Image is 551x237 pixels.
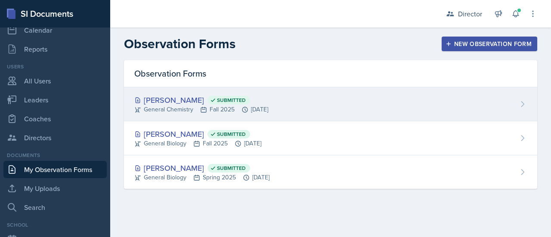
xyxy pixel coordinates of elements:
div: [PERSON_NAME] [134,128,261,140]
a: [PERSON_NAME] Submitted General ChemistryFall 2025[DATE] [124,87,537,121]
h2: Observation Forms [124,36,235,52]
div: General Chemistry Fall 2025 [DATE] [134,105,268,114]
a: [PERSON_NAME] Submitted General BiologySpring 2025[DATE] [124,155,537,189]
div: Users [3,63,107,71]
a: Reports [3,40,107,58]
button: New Observation Form [442,37,537,51]
a: My Observation Forms [3,161,107,178]
a: Directors [3,129,107,146]
span: Submitted [217,165,246,172]
div: Documents [3,151,107,159]
div: [PERSON_NAME] [134,162,269,174]
div: Observation Forms [124,60,537,87]
a: My Uploads [3,180,107,197]
a: All Users [3,72,107,89]
div: Director [458,9,482,19]
div: School [3,221,107,229]
a: Calendar [3,22,107,39]
div: New Observation Form [447,40,532,47]
div: General Biology Spring 2025 [DATE] [134,173,269,182]
a: Search [3,199,107,216]
span: Submitted [217,131,246,138]
span: Submitted [217,97,246,104]
a: Leaders [3,91,107,108]
div: General Biology Fall 2025 [DATE] [134,139,261,148]
a: [PERSON_NAME] Submitted General BiologyFall 2025[DATE] [124,121,537,155]
a: Coaches [3,110,107,127]
div: [PERSON_NAME] [134,94,268,106]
